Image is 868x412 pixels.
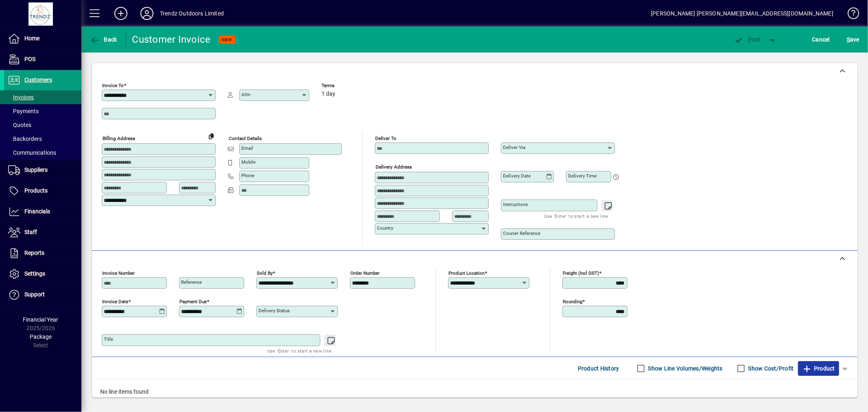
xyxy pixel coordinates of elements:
span: Product [802,362,835,375]
a: Reports [4,243,81,263]
span: Cancel [812,33,830,46]
mat-label: Courier Reference [503,230,540,236]
span: Back [90,36,117,43]
span: Invoices [8,94,34,101]
span: Terms [321,83,370,88]
a: Suppliers [4,160,81,180]
button: Cancel [810,32,832,47]
mat-label: Deliver To [375,136,396,141]
span: Reports [24,250,44,256]
span: Products [24,187,48,194]
span: Payments [8,108,39,114]
mat-label: Mobile [241,159,256,165]
span: Customers [24,77,52,83]
span: Backorders [8,136,42,142]
mat-label: Reference [181,279,202,285]
div: [PERSON_NAME] [PERSON_NAME][EMAIL_ADDRESS][DOMAIN_NAME] [651,7,833,20]
mat-label: Phone [241,173,254,178]
a: Support [4,285,81,305]
span: Package [30,333,52,340]
button: Back [88,32,119,47]
label: Show Line Volumes/Weights [647,364,723,373]
a: Quotes [4,118,81,132]
mat-label: Instructions [503,202,528,207]
mat-label: Order number [350,270,380,276]
span: ost [734,36,761,43]
div: Customer Invoice [132,33,211,46]
mat-label: Invoice To [102,83,124,88]
span: ave [847,33,859,46]
mat-label: Rounding [563,299,582,305]
mat-label: Invoice number [102,270,135,276]
mat-label: Delivery status [258,308,290,313]
a: Communications [4,146,81,160]
a: POS [4,49,81,70]
span: Staff [24,229,37,235]
button: Copy to Delivery address [205,129,218,142]
div: No line items found [92,379,857,404]
button: Save [845,32,861,47]
a: Staff [4,222,81,243]
mat-label: Email [241,145,253,151]
mat-label: Freight (incl GST) [563,270,599,276]
a: Financials [4,202,81,222]
app-page-header-button: Back [81,32,126,47]
a: Invoices [4,90,81,104]
span: Home [24,35,39,42]
span: Product History [578,362,619,375]
label: Show Cost/Profit [747,364,794,373]
span: Suppliers [24,167,48,173]
span: Financials [24,208,50,215]
mat-label: Payment due [179,299,207,305]
a: Backorders [4,132,81,146]
a: Products [4,181,81,201]
span: P [748,36,752,43]
a: Home [4,28,81,49]
span: 1 day [321,91,335,97]
mat-label: Invoice date [102,299,128,305]
a: Payments [4,104,81,118]
span: S [847,36,850,43]
span: Quotes [8,122,31,128]
a: Settings [4,264,81,284]
button: Profile [134,6,160,21]
mat-label: Delivery date [503,173,531,179]
mat-label: Product location [448,270,485,276]
div: Trendz Outdoors Limited [160,7,224,20]
mat-label: Sold by [257,270,273,276]
button: Add [108,6,134,21]
span: POS [24,56,35,62]
mat-hint: Use 'Enter' to start a new line [544,211,608,221]
mat-label: Country [377,225,393,231]
a: Knowledge Base [842,2,858,28]
mat-label: Deliver via [503,145,525,150]
button: Product [798,361,839,376]
mat-label: Attn [241,92,250,97]
mat-label: Delivery time [568,173,597,179]
button: Product History [575,361,623,376]
span: Financial Year [23,316,59,323]
span: Settings [24,270,45,277]
mat-hint: Use 'Enter' to start a new line [267,346,331,355]
mat-label: Title [104,336,113,342]
span: Communications [8,149,56,156]
span: Support [24,291,45,298]
button: Post [730,32,765,47]
span: NEW [222,37,232,42]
